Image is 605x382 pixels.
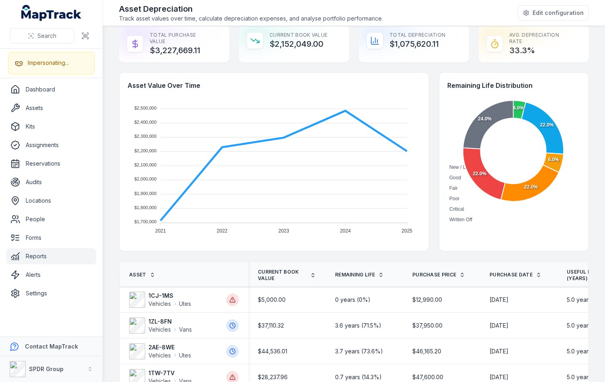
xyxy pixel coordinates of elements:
span: Track asset values over time, calculate depreciation expenses, and analyse portfolio performance. [119,15,383,23]
a: 1TW-7TV [148,369,223,377]
a: Audits [6,174,96,190]
tspan: $2,400,000 [134,120,156,125]
a: Alerts [6,267,96,283]
span: [DATE] [490,347,508,355]
span: Search [37,32,56,40]
a: Locations [6,193,96,209]
a: Remaining Life [335,272,384,278]
span: [DATE] [490,373,508,381]
h4: Remaining Life Distribution [447,81,580,90]
tspan: $2,500,000 [134,106,156,110]
span: $28,237.96 [258,373,288,381]
span: 0.7 years ( 14.3% ) [335,373,382,381]
tspan: 2021 [155,228,166,234]
span: 5.0 years [567,347,591,355]
span: Asset [129,272,146,278]
span: 3.6 years ( 71.5% ) [335,322,381,330]
div: Impersonating... [28,59,69,67]
a: Kits [6,118,96,135]
span: $12,990.00 [412,296,442,304]
span: 5.0 years [567,373,591,381]
span: $37,950.00 [412,322,442,330]
span: 0 years ( 0% ) [335,296,370,304]
a: Assignments [6,137,96,153]
a: Purchase Date [490,272,541,278]
strong: SPDR Group [29,365,64,372]
span: 3.7 years ( 73.6% ) [335,347,383,355]
a: Dashboard [6,81,96,98]
tspan: $2,000,000 [134,176,156,181]
a: Forms [6,230,96,246]
span: Remaining Life [335,272,375,278]
span: Poor [449,196,459,201]
a: Asset [129,272,155,278]
tspan: $2,100,000 [134,162,156,167]
span: Vehicles [148,326,171,334]
a: 1CJ-1MS [148,292,223,300]
span: Utes [179,351,191,359]
a: MapTrack [21,5,82,21]
span: 5.0 years [567,322,591,330]
tspan: $1,900,000 [134,191,156,196]
span: Purchase Price [412,272,456,278]
a: 2AE-8WE [148,343,223,351]
a: People [6,211,96,227]
a: Reservations [6,156,96,172]
span: Vans [179,326,192,334]
span: Critical [449,206,464,212]
span: $46,165.20 [412,347,441,355]
a: Purchase Price [412,272,465,278]
button: Search [10,28,74,44]
span: $37,110.32 [258,322,284,330]
a: 1ZL-8FN [148,318,223,326]
tspan: $1,800,000 [134,205,156,210]
span: Good [449,175,461,181]
span: Fair [449,185,458,191]
a: Current Book Value [258,269,316,282]
tspan: 2024 [340,228,351,234]
span: $5,000.00 [258,296,286,304]
tspan: 2025 [401,228,412,234]
tspan: $1,700,000 [134,219,156,224]
tspan: 2023 [278,228,289,234]
span: [DATE] [490,296,508,304]
button: Edit configuration [518,5,589,21]
a: Settings [6,285,96,301]
strong: Contact MapTrack [25,343,78,350]
span: Vehicles [148,351,171,359]
span: Written Off [449,217,472,222]
span: $47,600.00 [412,373,443,381]
h4: Asset Value Over Time [128,81,421,90]
tspan: 2022 [217,228,228,234]
span: New / Like New [449,164,483,170]
tspan: $2,300,000 [134,134,156,139]
span: Utes [179,300,191,308]
span: $44,536.01 [258,347,287,355]
h2: Asset Depreciation [119,3,383,15]
a: Reports [6,248,96,264]
span: [DATE] [490,322,508,330]
a: Assets [6,100,96,116]
span: 5.0 years [567,296,591,304]
span: Vehicles [148,300,171,308]
span: Purchase Date [490,272,533,278]
span: Current Book Value [258,269,307,282]
tspan: $2,200,000 [134,148,156,153]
